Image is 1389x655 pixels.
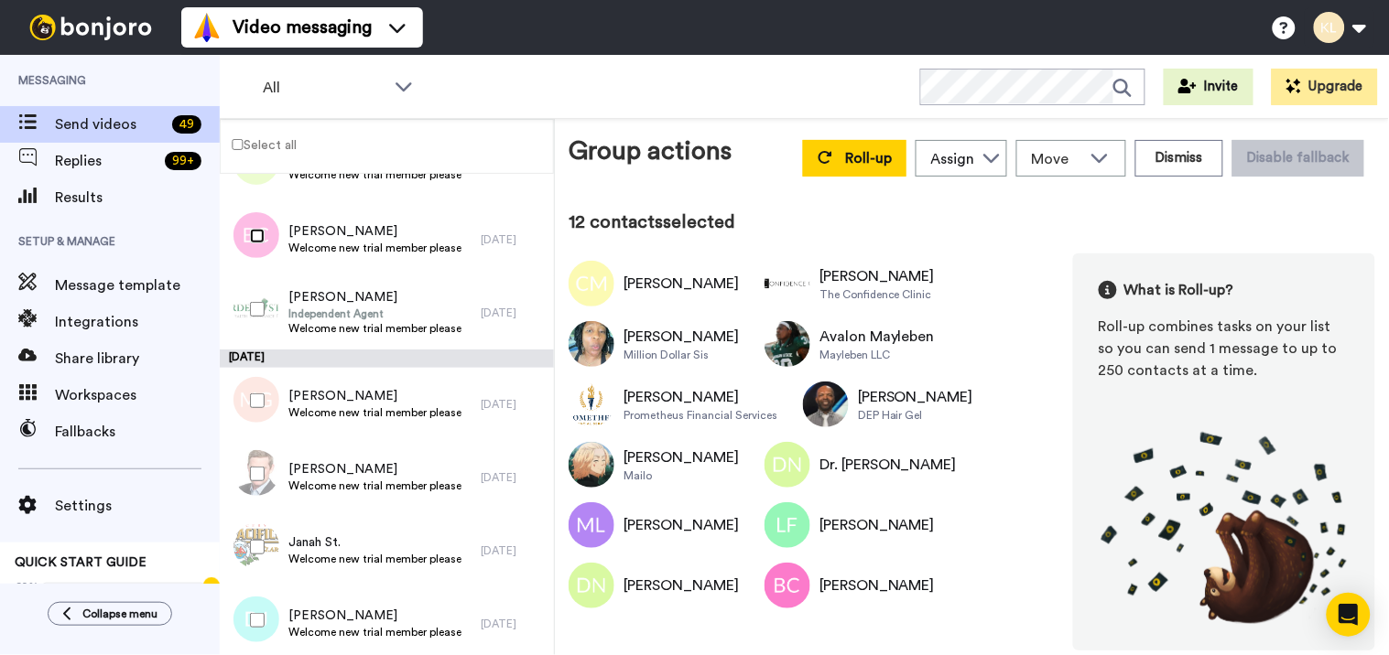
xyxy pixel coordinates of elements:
[624,574,739,596] div: [PERSON_NAME]
[55,421,220,443] span: Fallbacks
[1232,140,1364,177] button: Disable fallback
[220,349,554,368] div: [DATE]
[288,167,461,182] span: Welcome new trial member please
[1032,148,1081,170] span: Move
[288,625,461,639] span: Welcome new trial member please
[481,306,545,320] div: [DATE]
[1272,69,1378,105] button: Upgrade
[288,478,461,493] span: Welcome new trial member please
[288,222,461,241] span: [PERSON_NAME]
[15,556,146,569] span: QUICK START GUIDE
[55,311,220,333] span: Integrations
[55,384,220,406] span: Workspaces
[569,381,614,427] img: Image of Cody Fagan
[203,577,220,594] div: Tooltip anchor
[845,151,892,166] span: Roll-up
[569,442,614,488] img: Image of Aime Sano
[1135,140,1223,177] button: Dismiss
[569,563,614,608] img: Image of Deborah N
[819,265,935,287] div: [PERSON_NAME]
[165,152,201,170] div: 99 +
[624,326,739,348] div: [PERSON_NAME]
[82,607,157,621] span: Collapse menu
[288,607,461,625] span: [PERSON_NAME]
[15,579,38,594] span: 60%
[55,187,220,209] span: Results
[624,273,739,295] div: [PERSON_NAME]
[624,348,739,362] div: Million Dollar Sis
[481,543,545,558] div: [DATE]
[819,574,935,596] div: [PERSON_NAME]
[803,140,906,177] button: Roll-up
[232,139,244,151] input: Select all
[1164,69,1253,105] button: Invite
[819,514,935,536] div: [PERSON_NAME]
[288,533,461,552] span: Janah St.
[765,563,810,608] img: Image of Boyd Colton
[819,348,935,362] div: Mayleben LLC
[481,232,545,247] div: [DATE]
[765,321,810,367] img: Image of Avalon Mayleben
[233,15,372,40] span: Video messaging
[624,446,739,468] div: [PERSON_NAME]
[221,134,298,156] label: Select all
[192,13,222,42] img: vm-color.svg
[765,442,810,488] img: Image of Dr. Josh Nelson
[1124,279,1234,301] span: What is Roll-up?
[1327,593,1371,637] div: Open Intercom Messenger
[172,115,201,134] div: 49
[55,113,165,135] span: Send videos
[481,617,545,631] div: [DATE]
[288,387,461,405] span: [PERSON_NAME]
[288,552,461,566] span: Welcome new trial member please
[481,470,545,485] div: [DATE]
[55,150,157,172] span: Replies
[569,209,1375,235] div: 12 contacts selected
[1099,316,1350,381] div: Roll-up combines tasks on your list so you can send 1 message to up to 250 contacts at a time.
[931,148,975,170] div: Assign
[765,261,810,306] img: Image of Graham Lewis
[624,386,777,408] div: [PERSON_NAME]
[569,321,614,367] img: Image of Deanna Dias
[22,15,159,40] img: bj-logo-header-white.svg
[481,397,545,412] div: [DATE]
[803,381,849,427] img: Image of Howard Williams
[569,502,614,548] img: Image of Michael Love
[858,408,973,423] div: DEP Hair Gel
[624,468,739,483] div: Mailo
[858,386,973,408] div: [PERSON_NAME]
[765,502,810,548] img: Image of Lorenzo Fill
[1099,431,1350,624] img: joro-roll.png
[569,261,614,306] img: Image of Cocoa Murray
[288,321,461,336] span: Welcome new trial member please
[569,133,732,177] div: Group actions
[288,288,461,306] span: [PERSON_NAME]
[288,405,461,420] span: Welcome new trial member please
[288,306,461,321] span: Independent Agent
[288,460,461,478] span: [PERSON_NAME]
[819,287,935,302] div: The Confidence Clinic
[55,274,220,296] span: Message template
[55,348,220,370] span: Share library
[263,77,385,99] span: All
[819,326,935,348] div: Avalon Mayleben
[819,454,957,476] div: Dr. [PERSON_NAME]
[288,241,461,255] span: Welcome new trial member please
[48,602,172,626] button: Collapse menu
[624,514,739,536] div: [PERSON_NAME]
[624,408,777,423] div: Prometheus Financial Services
[55,495,220,517] span: Settings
